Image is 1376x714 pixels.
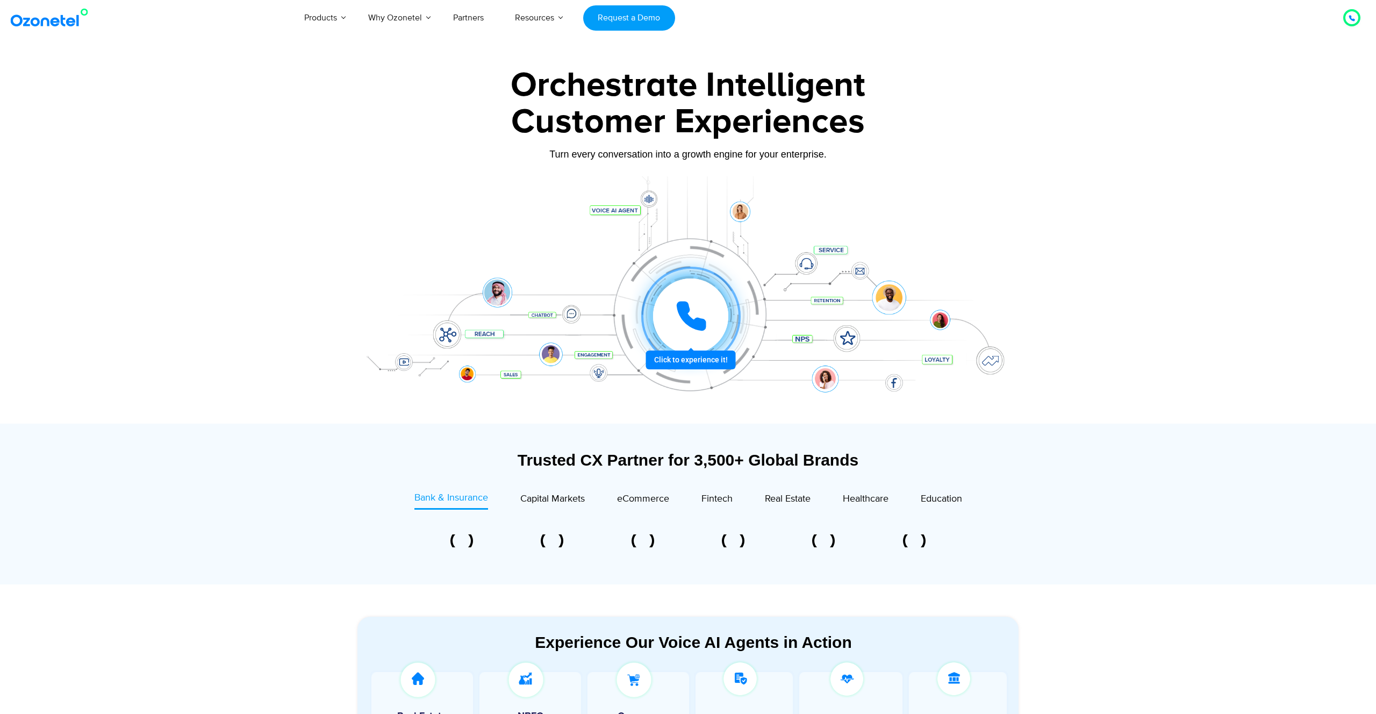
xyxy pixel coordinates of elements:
a: Healthcare [843,491,888,510]
div: Image Carousel [417,534,959,547]
a: Real Estate [765,491,811,510]
div: 5 of 6 [778,534,869,547]
div: Trusted CX Partner for 3,500+ Global Brands [357,451,1019,469]
a: eCommerce [617,491,669,510]
div: 6 of 6 [869,534,959,547]
span: Fintech [701,493,733,505]
div: 3 of 6 [598,534,688,547]
a: Capital Markets [520,491,585,510]
span: eCommerce [617,493,669,505]
div: 2 of 6 [507,534,597,547]
div: Experience Our Voice AI Agents in Action [368,633,1019,652]
div: Orchestrate Intelligent [352,68,1024,103]
a: Request a Demo [583,5,675,31]
span: Real Estate [765,493,811,505]
a: Education [921,491,962,510]
span: Education [921,493,962,505]
div: Turn every conversation into a growth engine for your enterprise. [352,148,1024,160]
div: 4 of 6 [688,534,778,547]
div: Customer Experiences [352,96,1024,148]
a: Bank & Insurance [414,491,488,510]
span: Bank & Insurance [414,492,488,504]
span: Healthcare [843,493,888,505]
div: 1 of 6 [417,534,507,547]
a: Fintech [701,491,733,510]
span: Capital Markets [520,493,585,505]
